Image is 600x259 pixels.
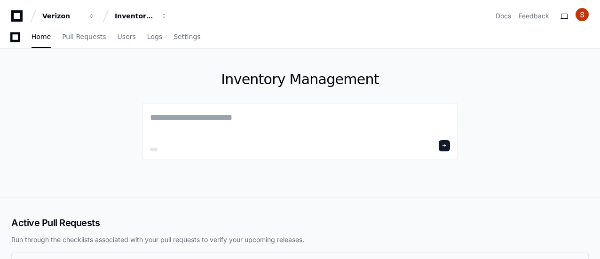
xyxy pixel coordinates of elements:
[11,216,589,229] h2: Active Pull Requests
[147,26,162,48] a: Logs
[32,34,51,39] span: Home
[147,34,162,39] span: Logs
[111,8,171,24] button: Inventory Management
[496,11,511,21] a: Docs
[42,11,83,21] div: Verizon
[142,71,458,88] h1: Inventory Management
[174,26,200,48] a: Settings
[11,235,589,244] p: Run through the checklists associated with your pull requests to verify your upcoming releases.
[118,34,136,39] span: Users
[174,34,200,39] span: Settings
[62,34,106,39] span: Pull Requests
[570,228,595,253] iframe: Open customer support
[576,8,589,21] img: ACg8ocLg2_KGMaESmVdPJoxlc_7O_UeM10l1C5GIc0P9QNRQFTV7=s96-c
[39,8,99,24] button: Verizon
[62,26,106,48] a: Pull Requests
[519,11,549,21] button: Feedback
[32,26,51,48] a: Home
[115,11,155,21] div: Inventory Management
[118,26,136,48] a: Users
